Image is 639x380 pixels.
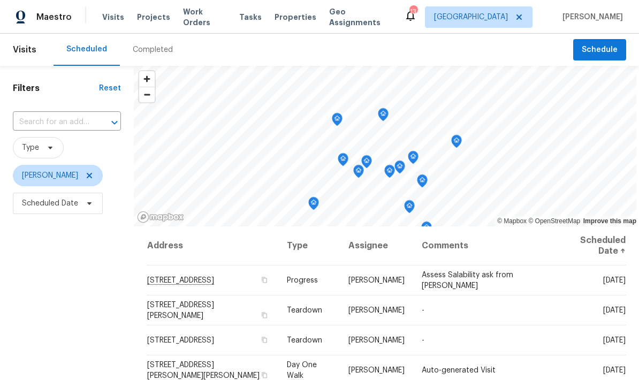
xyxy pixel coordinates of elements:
[583,217,636,225] a: Improve this map
[137,12,170,22] span: Projects
[421,222,432,238] div: Map marker
[353,165,364,181] div: Map marker
[417,174,428,191] div: Map marker
[434,12,508,22] span: [GEOGRAPHIC_DATA]
[99,83,121,94] div: Reset
[603,367,626,374] span: [DATE]
[260,335,270,345] button: Copy Address
[528,217,580,225] a: OpenStreetMap
[260,310,270,320] button: Copy Address
[260,370,270,380] button: Copy Address
[557,226,626,265] th: Scheduled Date ↑
[603,307,626,314] span: [DATE]
[422,337,424,344] span: -
[137,211,184,223] a: Mapbox homepage
[332,113,343,130] div: Map marker
[147,226,278,265] th: Address
[147,361,260,379] span: [STREET_ADDRESS][PERSON_NAME][PERSON_NAME]
[338,153,348,170] div: Map marker
[408,151,419,168] div: Map marker
[348,307,405,314] span: [PERSON_NAME]
[139,87,155,102] button: Zoom out
[422,367,496,374] span: Auto-generated Visit
[422,271,513,290] span: Assess Salability ask from [PERSON_NAME]
[348,367,405,374] span: [PERSON_NAME]
[582,43,618,57] span: Schedule
[348,277,405,284] span: [PERSON_NAME]
[361,155,372,172] div: Map marker
[603,277,626,284] span: [DATE]
[451,135,462,151] div: Map marker
[603,337,626,344] span: [DATE]
[422,307,424,314] span: -
[384,165,395,181] div: Map marker
[287,337,322,344] span: Teardown
[134,66,636,226] canvas: Map
[348,337,405,344] span: [PERSON_NAME]
[239,13,262,21] span: Tasks
[497,217,527,225] a: Mapbox
[13,38,36,62] span: Visits
[329,6,391,28] span: Geo Assignments
[378,108,389,125] div: Map marker
[66,44,107,55] div: Scheduled
[13,83,99,94] h1: Filters
[107,115,122,130] button: Open
[133,44,173,55] div: Completed
[287,277,318,284] span: Progress
[22,198,78,209] span: Scheduled Date
[340,226,413,265] th: Assignee
[558,12,623,22] span: [PERSON_NAME]
[275,12,316,22] span: Properties
[13,114,91,131] input: Search for an address...
[260,275,270,285] button: Copy Address
[404,200,415,217] div: Map marker
[287,361,317,379] span: Day One Walk
[22,142,39,153] span: Type
[413,226,557,265] th: Comments
[147,301,214,320] span: [STREET_ADDRESS][PERSON_NAME]
[22,170,78,181] span: [PERSON_NAME]
[278,226,340,265] th: Type
[287,307,322,314] span: Teardown
[139,71,155,87] button: Zoom in
[36,12,72,22] span: Maestro
[183,6,226,28] span: Work Orders
[147,337,214,344] span: [STREET_ADDRESS]
[394,161,405,177] div: Map marker
[102,12,124,22] span: Visits
[573,39,626,61] button: Schedule
[308,197,319,214] div: Map marker
[409,6,417,17] div: 13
